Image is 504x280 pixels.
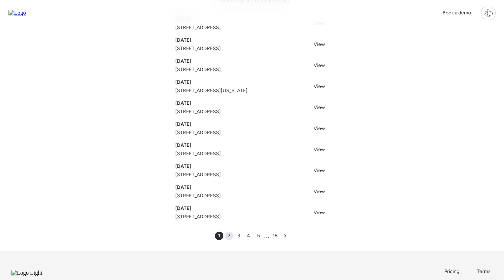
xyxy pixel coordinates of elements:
span: 4 [247,232,250,239]
a: View [309,102,329,112]
span: View [314,83,325,89]
span: 18 [273,232,278,239]
a: View [309,165,329,175]
a: View [309,60,329,70]
span: [DATE] [175,121,191,128]
span: [STREET_ADDRESS] [175,213,221,220]
a: Pricing [444,268,460,275]
span: View [314,41,325,47]
span: [STREET_ADDRESS] [175,45,221,52]
a: View [309,144,329,154]
span: [DATE] [175,205,191,212]
span: 5 [257,232,260,239]
span: [DATE] [175,37,191,44]
a: View [309,123,329,133]
span: [STREET_ADDRESS] [175,129,221,136]
span: View [314,189,325,194]
span: [DATE] [175,58,191,65]
span: [DATE] [175,184,191,191]
span: View [314,125,325,131]
span: [STREET_ADDRESS] [175,192,221,199]
span: [STREET_ADDRESS] [175,150,221,157]
span: … [264,233,270,239]
span: View [314,62,325,68]
span: 2 [228,232,230,239]
a: View [309,39,329,49]
span: View [314,168,325,173]
img: Logo [8,10,26,16]
span: Book a demo [443,10,471,16]
span: Terms [477,268,491,274]
span: [STREET_ADDRESS] [175,24,221,31]
span: [DATE] [175,79,191,86]
img: Logo Light [11,270,61,276]
span: [DATE] [175,100,191,107]
span: [STREET_ADDRESS] [175,66,221,73]
a: View [309,81,329,91]
span: View [314,104,325,110]
span: [DATE] [175,142,191,149]
a: View [309,186,329,196]
span: [STREET_ADDRESS] [175,108,221,115]
span: View [314,210,325,216]
span: View [314,146,325,152]
span: 1 [218,232,220,239]
span: [STREET_ADDRESS] [175,171,221,178]
span: Pricing [444,268,459,274]
span: [STREET_ADDRESS][US_STATE] [175,87,248,94]
span: 3 [237,232,240,239]
span: [DATE] [175,163,191,170]
a: View [309,207,329,217]
a: Terms [477,268,493,275]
